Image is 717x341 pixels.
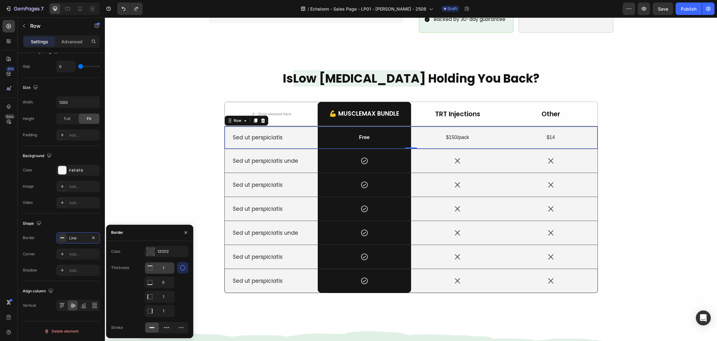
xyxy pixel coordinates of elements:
p: Row [30,22,83,30]
div: Beta [5,114,15,119]
div: Thickness [111,265,129,271]
input: Auto [145,305,174,317]
div: Vertical [23,303,36,308]
div: Background [23,152,53,160]
div: 121212 [157,249,187,254]
div: Publish [681,6,696,12]
p: Sed ut perspiciatis unde [128,212,205,219]
span: Echelonn - Sales Page - LP01 - [PERSON_NAME] - 2508 [310,6,426,12]
div: Size [23,84,39,92]
div: Border [23,235,35,241]
div: Gap [23,64,30,69]
button: Publish [676,2,702,15]
div: Color [111,249,121,254]
div: Align column [23,287,54,295]
button: 7 [2,2,46,15]
div: Shadow [23,267,37,273]
input: Auto [145,277,174,288]
div: 450 [6,66,15,71]
div: Undo/Redo [117,2,143,15]
input: Auto [57,97,100,108]
div: Color [23,167,32,173]
span: Save [658,6,668,12]
button: Delete element [23,326,100,336]
div: Add... [69,268,98,273]
div: Border [111,230,123,235]
p: Sed ut perspiciatis [128,260,205,267]
p: TRT Injections [307,92,399,101]
span: Low [MEDICAL_DATA] [188,53,321,69]
h2: Is Holding You Back? [7,53,605,69]
div: Stroke [111,325,123,330]
p: $14 [400,117,492,123]
div: Add... [69,132,98,138]
button: Save [653,2,673,15]
input: Auto [57,61,75,72]
div: Line [69,235,87,241]
p: Sed ut perspiciatis [128,236,205,243]
p: 💪 MuscleMax Bundle [213,93,306,100]
div: Delete element [44,328,78,335]
div: Padding [23,132,37,138]
input: Auto [145,291,174,302]
div: Shape [23,219,43,228]
div: Width [23,99,33,105]
div: Add... [69,252,98,257]
div: F4F4F4 [69,168,98,173]
p: Advanced [61,38,82,45]
div: Add... [69,200,98,206]
p: Settings [31,38,48,45]
p: 7 [41,5,44,12]
span: Draft [448,6,457,12]
input: Auto [145,262,174,274]
p: Sed ut perspiciatis [128,188,205,195]
div: Video [23,200,33,205]
div: Corner [23,251,35,257]
span: Fit [87,116,91,122]
div: Open Intercom Messenger [696,310,711,325]
p: Free [213,117,306,123]
div: Height [23,116,34,122]
p: $150/pack [307,117,399,123]
p: Sed ut perspiciatis [128,117,205,123]
div: Image [23,184,34,189]
div: Drop element here [153,94,186,99]
p: Sed ut perspiciatis unde [128,140,205,147]
span: Full [64,116,70,122]
p: Other [400,92,492,101]
p: Sed ut perspiciatis [128,164,205,171]
span: / [307,6,309,12]
div: Add... [69,184,98,190]
iframe: Design area [105,17,717,341]
div: Row [128,100,138,106]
